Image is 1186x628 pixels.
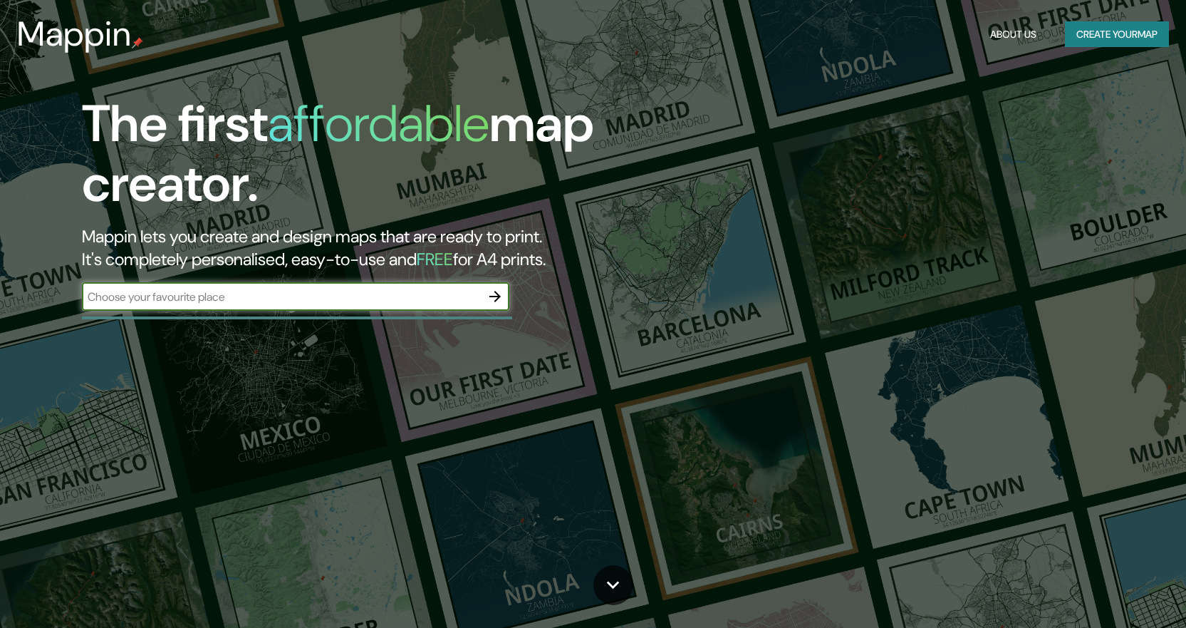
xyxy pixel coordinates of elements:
h2: Mappin lets you create and design maps that are ready to print. It's completely personalised, eas... [82,225,675,271]
h1: affordable [268,91,489,157]
h1: The first map creator. [82,94,675,225]
h3: Mappin [17,14,132,54]
input: Choose your favourite place [82,289,481,305]
img: mappin-pin [132,37,143,48]
button: Create yourmap [1065,21,1169,48]
h5: FREE [417,248,453,270]
button: About Us [984,21,1042,48]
